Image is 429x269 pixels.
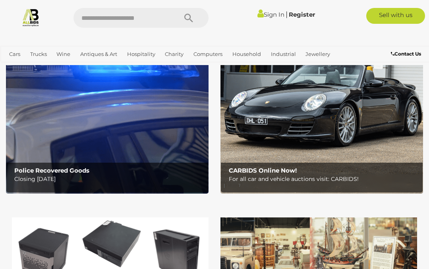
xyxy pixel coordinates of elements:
p: For all car and vehicle auctions visit: CARBIDS! [229,174,419,184]
a: Office [6,61,27,74]
a: Sign In [257,11,284,18]
button: Search [169,8,209,28]
a: Antiques & Art [77,48,120,61]
a: Industrial [268,48,299,61]
a: Cars [6,48,23,61]
a: Sell with us [366,8,425,24]
b: CARBIDS Online Now! [229,167,297,174]
a: Sports [31,61,54,74]
a: Wine [53,48,73,61]
a: Jewellery [302,48,333,61]
a: Police Recovered Goods Police Recovered Goods Closing [DATE] [6,16,209,194]
img: Police Recovered Goods [6,16,209,194]
img: CARBIDS Online Now! [220,16,423,194]
a: Contact Us [391,50,423,58]
a: Hospitality [124,48,158,61]
img: Allbids.com.au [21,8,40,27]
b: Police Recovered Goods [14,167,89,174]
a: [GEOGRAPHIC_DATA] [57,61,120,74]
span: | [286,10,288,19]
a: CARBIDS Online Now! CARBIDS Online Now! For all car and vehicle auctions visit: CARBIDS! [220,16,423,194]
p: Closing [DATE] [14,174,204,184]
a: Charity [162,48,187,61]
a: Household [229,48,264,61]
b: Contact Us [391,51,421,57]
a: Computers [190,48,226,61]
a: Trucks [27,48,50,61]
a: Register [289,11,315,18]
